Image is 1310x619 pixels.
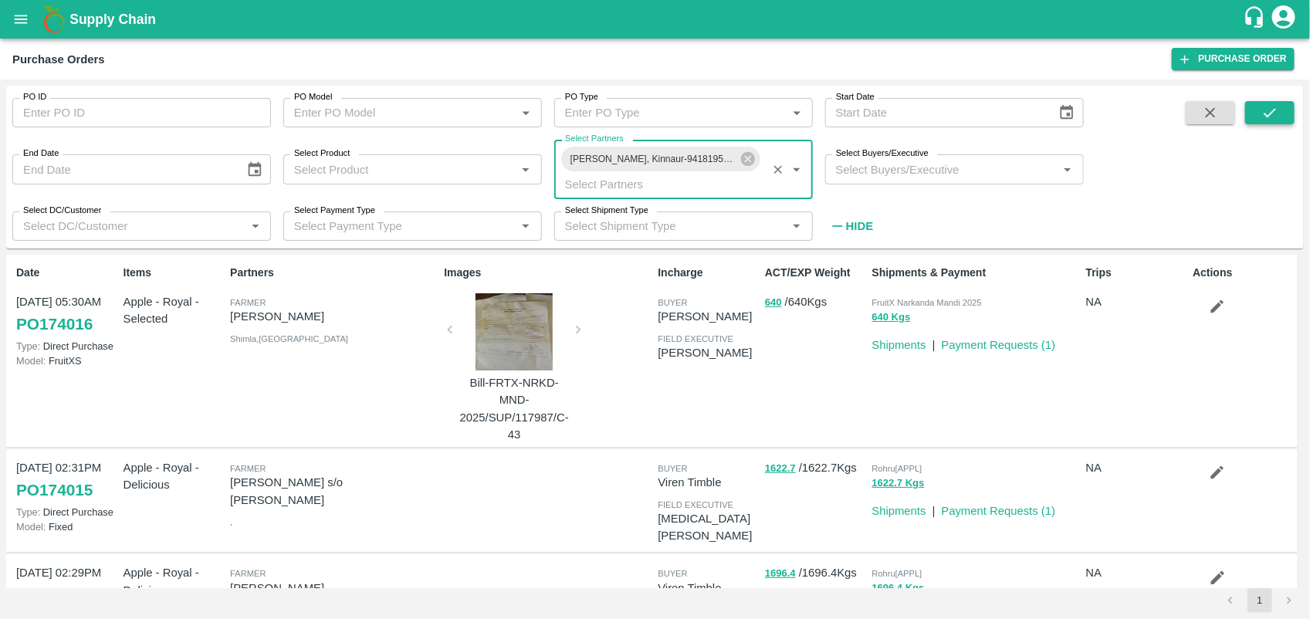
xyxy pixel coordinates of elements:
p: Direct Purchase [16,339,117,353]
p: / 1622.7 Kgs [765,459,866,477]
label: End Date [23,147,59,160]
span: field executive [658,334,733,343]
p: Apple - Royal - Selected [124,293,225,328]
input: Enter PO Type [559,103,783,123]
p: Partners [230,265,438,281]
span: Farmer [230,298,266,307]
span: Farmer [230,464,266,473]
span: [PERSON_NAME], Kinnaur-9418195833 [561,151,744,167]
div: [PERSON_NAME], Kinnaur-9418195833 [561,147,760,171]
div: Purchase Orders [12,49,105,69]
label: Select Partners [565,133,624,145]
p: NA [1086,459,1187,476]
label: Select Product [294,147,350,160]
p: / 1696.4 Kgs [765,564,866,582]
button: Open [516,160,536,180]
p: [PERSON_NAME] s/o [PERSON_NAME] [230,474,438,509]
span: Model: [16,355,46,367]
span: Model: [16,521,46,533]
button: 640 Kgs [872,309,911,326]
p: / 640 Kgs [765,293,866,311]
p: Actions [1193,265,1294,281]
p: FruitXS [16,353,117,368]
button: Open [787,160,807,180]
button: Open [1058,160,1078,180]
button: Open [516,216,536,236]
a: Payment Requests (1) [942,505,1056,517]
button: Choose date [240,155,269,184]
button: Clear [768,159,789,180]
span: Shimla , [GEOGRAPHIC_DATA] [230,334,348,343]
input: Select Shipment Type [559,216,763,236]
a: PO174016 [16,310,93,338]
p: Fixed [16,519,117,534]
p: Apple - Royal - Delicious [124,459,225,494]
b: Supply Chain [69,12,156,27]
input: Select Partners [559,174,763,194]
a: Shipments [872,339,926,351]
p: [PERSON_NAME] [230,308,438,325]
p: Items [124,265,225,281]
p: [DATE] 02:31PM [16,459,117,476]
button: 1622.7 [765,460,796,478]
button: 1696.4 Kgs [872,580,925,597]
strong: Hide [846,220,873,232]
span: buyer [658,298,687,307]
input: Enter PO Model [288,103,512,123]
label: Start Date [836,91,875,103]
label: PO Type [565,91,598,103]
label: Select DC/Customer [23,205,101,217]
button: Open [245,216,266,236]
button: page 1 [1247,588,1272,613]
span: Rohru[APPL] [872,569,922,578]
p: Bill-FRTX-NRKD-MND-2025/SUP/117987/C-43 [456,374,572,443]
div: | [926,496,936,519]
button: 1622.7 Kgs [872,475,925,492]
span: buyer [658,569,687,578]
p: [PERSON_NAME] [658,308,759,325]
span: buyer [658,464,687,473]
p: ACT/EXP Weight [765,265,866,281]
span: Type: [16,506,40,518]
span: Type: [16,340,40,352]
label: PO Model [294,91,333,103]
a: Payment Requests (1) [942,339,1056,351]
button: 1696.4 [765,565,796,583]
p: Date [16,265,117,281]
input: Enter PO ID [12,98,271,127]
button: Open [787,216,807,236]
p: NA [1086,293,1187,310]
button: Choose date [1052,98,1082,127]
nav: pagination navigation [1216,588,1304,613]
p: Incharge [658,265,759,281]
button: Open [516,103,536,123]
a: PO174014 [16,582,93,610]
p: Direct Purchase [16,505,117,519]
p: Images [444,265,652,281]
label: Select Shipment Type [565,205,648,217]
p: [DATE] 02:29PM [16,564,117,581]
a: Purchase Order [1172,48,1295,70]
button: Open [787,103,807,123]
span: Rohru[APPL] [872,464,922,473]
a: Shipments [872,505,926,517]
div: customer-support [1243,5,1270,33]
p: Shipments & Payment [872,265,1080,281]
input: Start Date [825,98,1047,127]
img: logo [39,4,69,35]
span: field executive [658,500,733,509]
a: PO174015 [16,476,93,504]
p: Viren Timble [658,580,759,597]
div: | [926,330,936,353]
input: Select Buyers/Executive [830,159,1054,179]
p: [DATE] 05:30AM [16,293,117,310]
p: Viren Timble [658,474,759,491]
label: Select Buyers/Executive [836,147,929,160]
input: Select DC/Customer [17,216,241,236]
div: account of current user [1270,3,1298,36]
label: PO ID [23,91,46,103]
button: Hide [825,213,878,239]
input: Select Product [288,159,512,179]
p: [PERSON_NAME] [230,580,438,597]
label: Select Payment Type [294,205,375,217]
